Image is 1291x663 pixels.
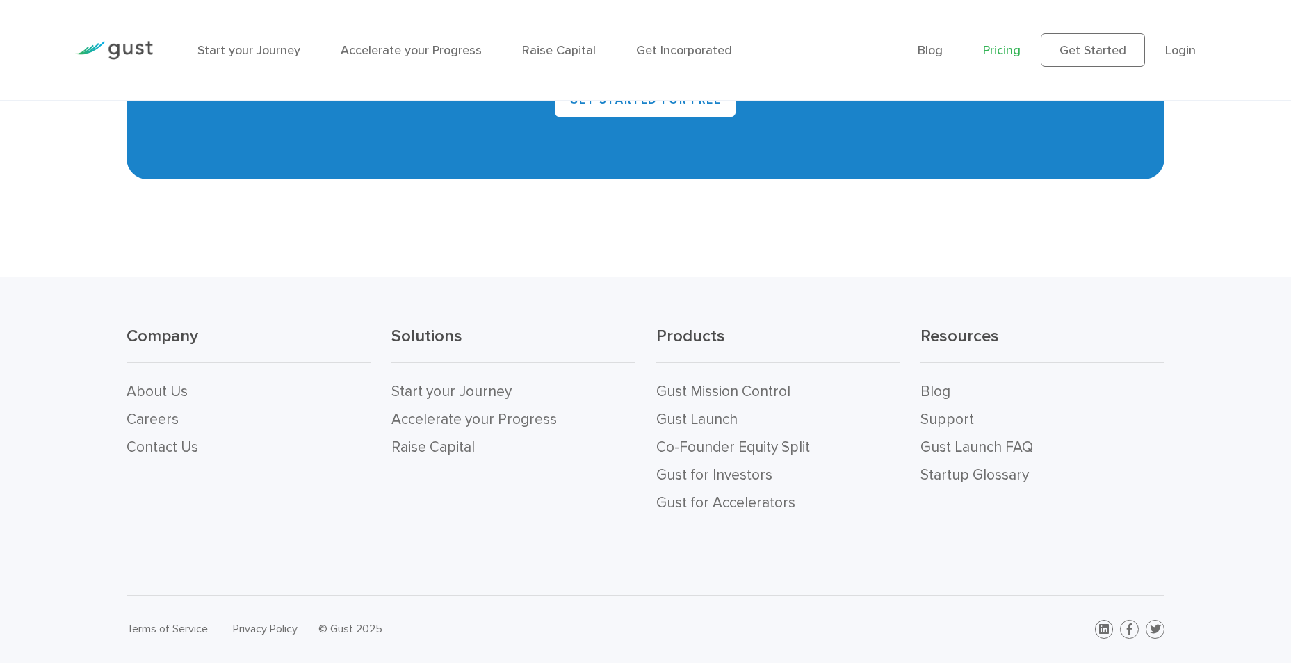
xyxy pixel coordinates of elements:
a: Startup Glossary [920,466,1029,484]
a: Accelerate your Progress [341,43,482,58]
a: Gust Launch FAQ [920,439,1033,456]
h3: Solutions [391,325,635,363]
a: Contact Us [127,439,198,456]
a: Get Incorporated [636,43,732,58]
h3: Products [656,325,900,363]
a: Privacy Policy [233,622,298,635]
img: Gust Logo [75,41,153,60]
a: Co-Founder Equity Split [656,439,810,456]
a: Careers [127,411,179,428]
a: Terms of Service [127,622,208,635]
a: Blog [918,43,943,58]
a: Gust Launch [656,411,738,428]
a: Gust for Investors [656,466,772,484]
a: Support [920,411,974,428]
a: Pricing [983,43,1021,58]
a: Start your Journey [197,43,300,58]
h3: Resources [920,325,1164,363]
a: About Us [127,383,188,400]
a: Gust Mission Control [656,383,790,400]
a: Login [1165,43,1196,58]
h3: Company [127,325,371,363]
a: Raise Capital [391,439,475,456]
a: Gust for Accelerators [656,494,795,511]
a: Blog [920,383,950,400]
a: Accelerate your Progress [391,411,557,428]
a: Raise Capital [522,43,596,58]
a: Start your Journey [391,383,512,400]
div: © Gust 2025 [318,619,635,639]
a: Get Started [1041,33,1145,67]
